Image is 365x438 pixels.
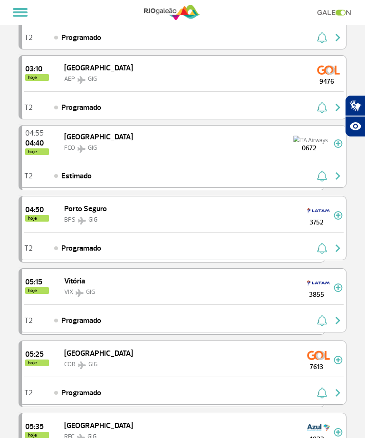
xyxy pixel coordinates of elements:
span: hoje [25,287,49,294]
img: sino-painel-voo.svg [317,315,327,326]
span: 2025-09-28 03:10:00 [25,65,49,73]
div: Plugin de acessibilidade da Hand Talk. [345,95,365,137]
img: GOL Transportes Aereos [307,348,330,363]
img: mais-info-painel-voo.svg [334,283,343,292]
span: hoje [25,360,49,366]
span: T2 [24,389,33,396]
span: Vitória [64,276,85,286]
img: mais-info-painel-voo.svg [334,139,343,148]
span: T2 [24,104,33,111]
span: 2025-09-28 04:40:00 [25,139,49,147]
img: TAM LINHAS AEREAS [307,203,330,218]
span: GIG [88,216,97,224]
img: seta-direita-painel-voo.svg [332,32,344,43]
span: [GEOGRAPHIC_DATA] [64,421,133,430]
span: 0672 [284,143,334,153]
span: Porto Seguro [64,204,107,214]
span: hoje [25,74,49,81]
span: [GEOGRAPHIC_DATA] [64,63,133,73]
img: seta-direita-painel-voo.svg [332,315,344,326]
button: Abrir recursos assistivos. [345,116,365,137]
span: VIX [64,288,73,296]
img: mais-info-painel-voo.svg [334,211,343,220]
img: sino-painel-voo.svg [317,243,327,254]
span: 3752 [299,217,334,227]
img: sino-painel-voo.svg [317,102,327,113]
span: 2025-09-28 04:55:00 [25,129,49,137]
img: ITA Airways [293,136,328,145]
span: [GEOGRAPHIC_DATA] [64,349,133,358]
img: seta-direita-painel-voo.svg [332,102,344,113]
span: GIG [88,360,97,368]
img: sino-painel-voo.svg [317,32,327,43]
span: Programado [61,32,101,43]
span: Programado [61,243,101,254]
span: Programado [61,102,101,113]
span: Estimado [61,170,92,182]
span: Programado [61,315,101,326]
span: T2 [24,317,33,324]
img: sino-painel-voo.svg [317,170,327,182]
button: Abrir tradutor de língua de sinais. [345,95,365,116]
span: GIG [88,75,97,83]
span: [GEOGRAPHIC_DATA] [64,132,133,142]
span: 7613 [299,362,334,372]
span: GIG [86,288,95,296]
img: sino-painel-voo.svg [317,387,327,399]
span: 3855 [299,290,334,300]
img: seta-direita-painel-voo.svg [332,387,344,399]
span: T2 [24,173,33,179]
span: 2025-09-28 05:35:00 [25,423,49,430]
img: TAM LINHAS AEREAS [307,275,330,291]
img: Azul Linhas Aéreas [307,420,330,435]
span: 2025-09-28 05:15:00 [25,278,49,286]
span: 2025-09-28 04:50:00 [25,206,49,214]
span: FCO [64,144,75,152]
span: hoje [25,215,49,222]
span: GIG [88,144,97,152]
img: GOL Transportes Aereos [317,62,340,78]
span: Programado [61,387,101,399]
span: 2025-09-28 05:25:00 [25,350,49,358]
span: T2 [24,34,33,41]
span: hoje [25,148,49,155]
img: seta-direita-painel-voo.svg [332,243,344,254]
span: COR [64,360,76,368]
img: seta-direita-painel-voo.svg [332,170,344,182]
img: mais-info-painel-voo.svg [334,428,343,437]
span: AEP [64,75,75,83]
span: T2 [24,245,33,252]
img: mais-info-painel-voo.svg [334,356,343,364]
span: 9476 [309,77,344,87]
span: BPS [64,216,76,224]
